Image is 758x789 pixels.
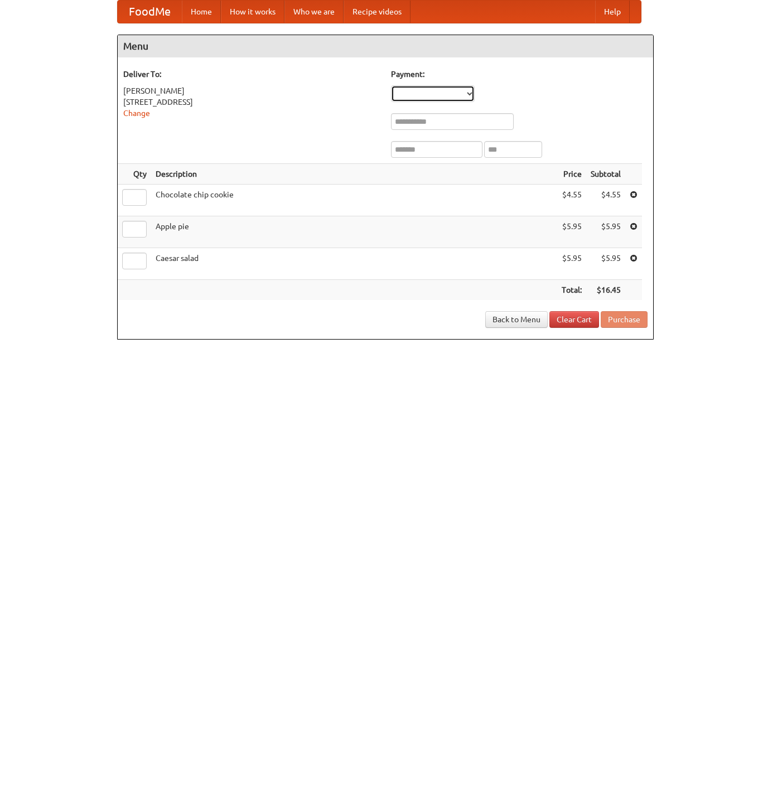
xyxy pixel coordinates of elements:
th: Total: [557,280,586,301]
td: $4.55 [557,185,586,216]
th: $16.45 [586,280,625,301]
td: $5.95 [586,216,625,248]
th: Subtotal [586,164,625,185]
a: How it works [221,1,284,23]
a: Home [182,1,221,23]
th: Qty [118,164,151,185]
th: Price [557,164,586,185]
a: Change [123,109,150,118]
td: Chocolate chip cookie [151,185,557,216]
td: Apple pie [151,216,557,248]
div: [STREET_ADDRESS] [123,96,380,108]
a: Who we are [284,1,344,23]
div: [PERSON_NAME] [123,85,380,96]
td: $5.95 [557,216,586,248]
a: FoodMe [118,1,182,23]
button: Purchase [601,311,648,328]
td: Caesar salad [151,248,557,280]
h5: Payment: [391,69,648,80]
td: $5.95 [586,248,625,280]
a: Recipe videos [344,1,411,23]
a: Clear Cart [549,311,599,328]
a: Back to Menu [485,311,548,328]
a: Help [595,1,630,23]
td: $5.95 [557,248,586,280]
h5: Deliver To: [123,69,380,80]
th: Description [151,164,557,185]
td: $4.55 [586,185,625,216]
h4: Menu [118,35,653,57]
